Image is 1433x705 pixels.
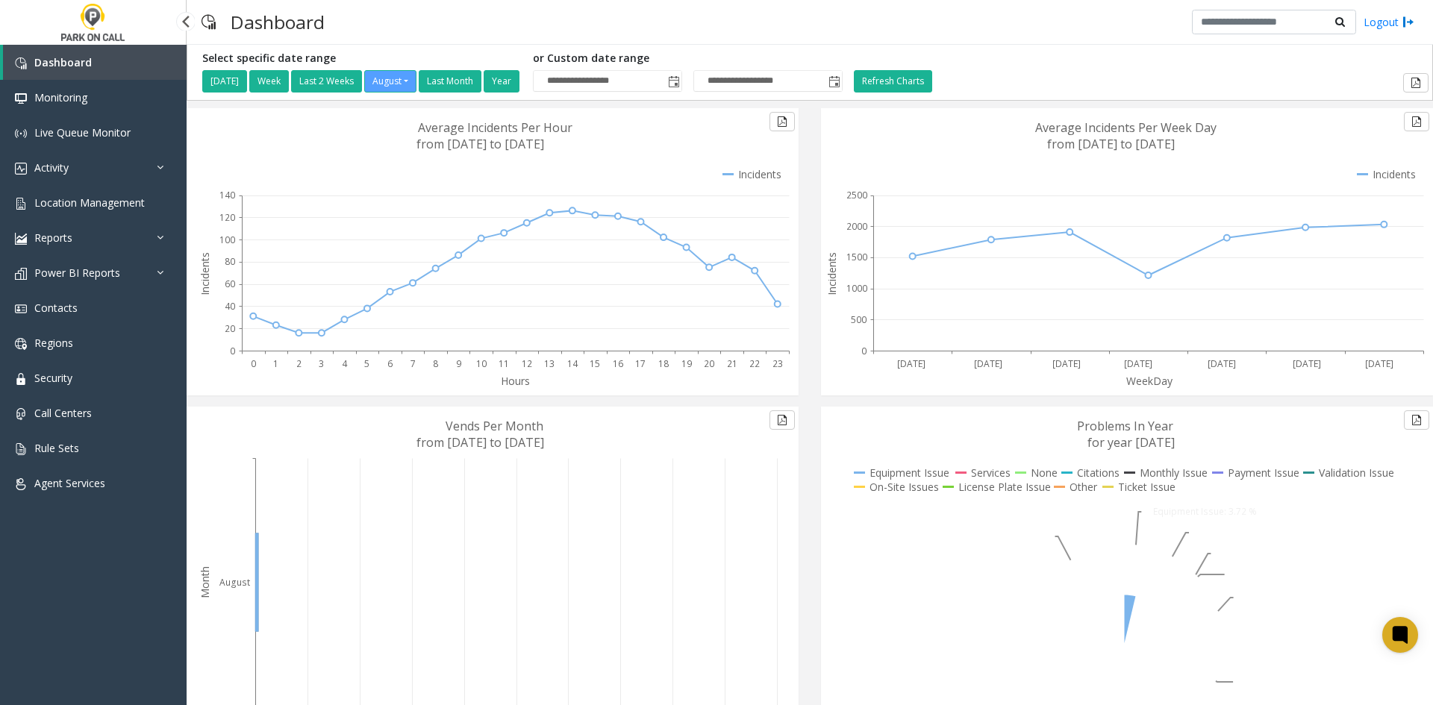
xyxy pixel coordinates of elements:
text: 1500 [846,251,867,263]
span: Dashboard [34,55,92,69]
text: 9 [456,357,461,370]
text: Incidents [198,252,212,295]
text: Average Incidents Per Hour [418,119,572,136]
text: 14 [567,357,578,370]
text: 0 [861,345,867,357]
text: 4 [342,357,348,370]
img: 'icon' [15,443,27,455]
text: [DATE] [1052,357,1081,370]
text: 8 [433,357,438,370]
text: [DATE] [1124,357,1152,370]
text: 17 [635,357,646,370]
span: Regions [34,336,73,350]
text: 60 [225,278,235,290]
button: August [364,70,416,93]
text: 5 [364,357,369,370]
text: 80 [225,255,235,268]
span: Monitoring [34,90,87,104]
button: Last 2 Weeks [291,70,362,93]
text: 11 [499,357,509,370]
text: [DATE] [974,357,1002,370]
text: 13 [544,357,555,370]
text: 0 [251,357,256,370]
text: WeekDay [1126,374,1173,388]
text: 7 [410,357,416,370]
text: August [219,576,250,589]
text: Equipment Issue: 3.72 % [1153,505,1257,518]
button: Last Month [419,70,481,93]
img: pageIcon [202,4,216,40]
img: 'icon' [15,373,27,385]
text: 6 [387,357,393,370]
text: 12 [522,357,532,370]
span: Contacts [34,301,78,315]
span: Rule Sets [34,441,79,455]
img: 'icon' [15,163,27,175]
img: 'icon' [15,57,27,69]
img: 'icon' [15,93,27,104]
h3: Dashboard [223,4,332,40]
text: 16 [613,357,623,370]
button: Refresh Charts [854,70,932,93]
text: 120 [219,211,235,224]
span: Call Centers [34,406,92,420]
button: Year [484,70,519,93]
text: 20 [704,357,714,370]
text: Vends Per Month [446,418,543,434]
text: 10 [476,357,487,370]
img: 'icon' [15,408,27,420]
span: Toggle popup [825,71,842,92]
text: Incidents [825,252,839,295]
text: 21 [727,357,737,370]
text: 2500 [846,189,867,201]
text: 1000 [846,282,867,295]
text: from [DATE] to [DATE] [416,434,544,451]
text: 0 [230,345,235,357]
text: 500 [851,313,867,326]
span: Location Management [34,195,145,210]
a: Logout [1364,14,1414,30]
img: 'icon' [15,128,27,140]
img: 'icon' [15,303,27,315]
span: Agent Services [34,476,105,490]
text: 2000 [846,220,867,233]
button: Week [249,70,289,93]
span: Security [34,371,72,385]
text: 22 [749,357,760,370]
text: [DATE] [1208,357,1236,370]
img: 'icon' [15,268,27,280]
img: 'icon' [15,338,27,350]
button: Export to pdf [769,410,795,430]
text: 23 [772,357,783,370]
text: 100 [219,234,235,246]
span: Power BI Reports [34,266,120,280]
span: Reports [34,231,72,245]
text: Average Incidents Per Week Day [1035,119,1217,136]
text: [DATE] [897,357,925,370]
text: for year [DATE] [1087,434,1175,451]
span: Activity [34,160,69,175]
text: 20 [225,322,235,335]
text: 19 [681,357,692,370]
span: Live Queue Monitor [34,125,131,140]
button: Export to pdf [1404,410,1429,430]
text: [DATE] [1365,357,1393,370]
text: 40 [225,300,235,313]
text: Month [198,566,212,598]
text: 18 [658,357,669,370]
text: 2 [296,357,302,370]
img: 'icon' [15,198,27,210]
text: 140 [219,189,235,201]
button: [DATE] [202,70,247,93]
a: Dashboard [3,45,187,80]
text: 3 [319,357,324,370]
h5: or Custom date range [533,52,843,65]
h5: Select specific date range [202,52,522,65]
text: Problems In Year [1077,418,1173,434]
button: Export to pdf [769,112,795,131]
button: Export to pdf [1403,73,1429,93]
text: [DATE] [1293,357,1321,370]
text: 15 [590,357,600,370]
text: from [DATE] to [DATE] [1047,136,1175,152]
img: 'icon' [15,233,27,245]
